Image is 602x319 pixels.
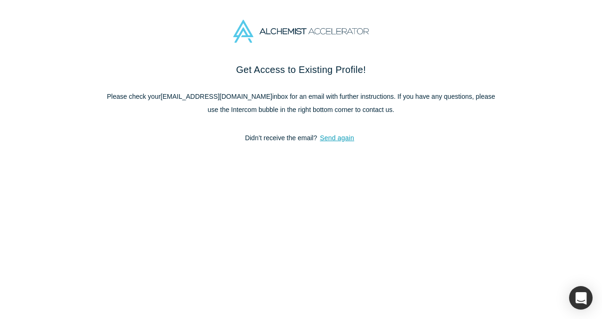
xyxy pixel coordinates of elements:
[103,63,499,77] h2: Get Access to Existing Profile!
[161,93,272,100] b: [EMAIL_ADDRESS][DOMAIN_NAME]
[317,133,357,144] button: Send again
[103,126,499,150] div: Didn’t receive the email?
[233,20,369,43] img: Alchemist Accelerator Logo
[103,90,499,116] p: Please check your inbox for an email with further instructions. If you have any questions, please...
